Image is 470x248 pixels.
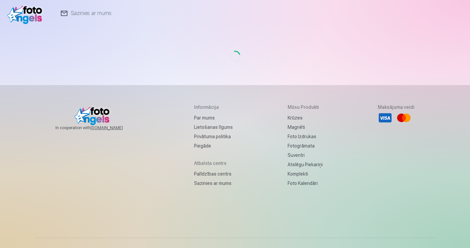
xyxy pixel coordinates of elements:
[194,132,233,141] a: Privātuma politika
[288,169,323,179] a: Komplekti
[288,132,323,141] a: Foto izdrukas
[378,104,415,110] h5: Maksājuma veidi
[194,122,233,132] a: Lietošanas līgums
[378,110,393,125] li: Visa
[194,179,233,188] a: Sazinies ar mums
[194,104,233,110] h5: Informācija
[288,104,323,110] h5: Mūsu produkti
[55,125,139,131] span: In cooperation with
[194,169,233,179] a: Palīdzības centrs
[194,113,233,122] a: Par mums
[288,113,323,122] a: Krūzes
[288,122,323,132] a: Magnēti
[288,160,323,169] a: Atslēgu piekariņi
[288,179,323,188] a: Foto kalendāri
[91,125,139,131] a: [DOMAIN_NAME]
[288,151,323,160] a: Suvenīri
[397,110,411,125] li: Mastercard
[7,3,46,24] img: /v1
[194,160,233,167] h5: Atbalsta centrs
[194,141,233,151] a: Piegāde
[288,141,323,151] a: Fotogrāmata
